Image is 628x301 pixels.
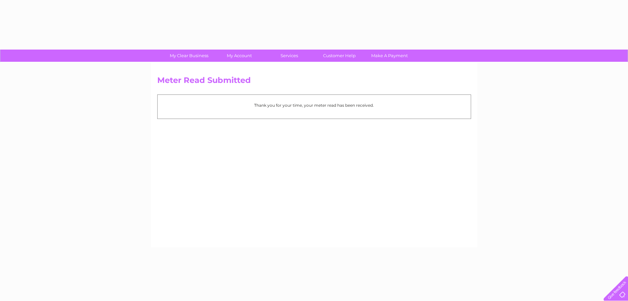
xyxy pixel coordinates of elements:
[161,102,467,108] p: Thank you for your time, your meter read has been received.
[362,50,417,62] a: Make A Payment
[162,50,216,62] a: My Clear Business
[312,50,367,62] a: Customer Help
[212,50,266,62] a: My Account
[157,76,471,88] h2: Meter Read Submitted
[262,50,316,62] a: Services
